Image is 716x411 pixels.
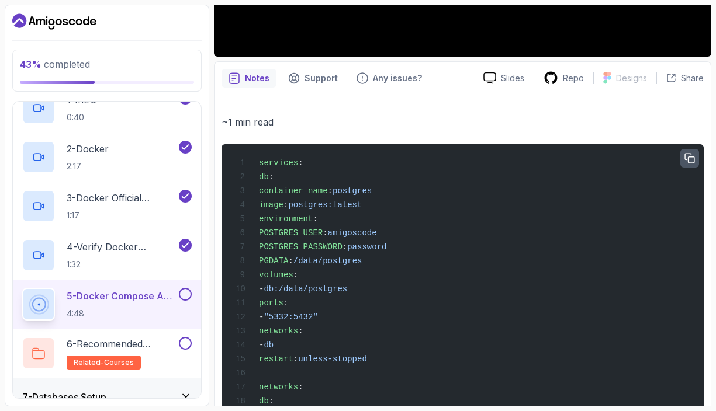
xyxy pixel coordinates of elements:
p: 2:17 [67,161,109,172]
span: password [347,242,386,252]
span: 43 % [20,58,41,70]
span: : [298,326,303,336]
span: image [259,200,283,210]
span: - [259,340,264,350]
p: ~1 min read [222,114,704,130]
span: : [283,200,288,210]
button: Share [656,72,704,84]
button: 6-Recommended Coursesrelated-courses [22,337,192,370]
span: restart [259,354,293,364]
p: Slides [501,72,524,84]
a: Slides [474,72,534,84]
span: : [323,228,327,238]
span: POSTGRES_PASSWORD [259,242,343,252]
h3: 7 - Databases Setup [22,390,106,404]
button: 2-Docker2:17 [22,141,192,173]
p: 1:32 [67,259,177,270]
span: : [343,242,347,252]
p: 2 - Docker [67,142,109,156]
span: - [259,312,264,322]
span: : [328,186,333,196]
p: Support [305,72,338,84]
span: amigoscode [328,228,377,238]
button: Feedback button [350,69,429,88]
span: : [313,214,317,224]
span: : [283,298,288,308]
span: ports [259,298,283,308]
span: completed [20,58,90,70]
span: PGDATA [259,256,288,266]
p: 1:17 [67,210,177,221]
button: 3-Docker Official Website1:17 [22,190,192,222]
span: : [269,172,274,182]
span: db [264,340,274,350]
button: 5-Docker Compose And Postgres4:48 [22,288,192,321]
span: - [259,284,264,294]
span: volumes [259,270,293,280]
p: 4 - Verify Docker Installation [67,240,177,254]
button: 4-Verify Docker Installation1:32 [22,239,192,271]
span: "5332:5432" [264,312,317,322]
p: 3 - Docker Official Website [67,191,177,205]
p: Share [681,72,704,84]
p: 6 - Recommended Courses [67,337,177,351]
span: : [293,270,298,280]
p: Repo [563,72,584,84]
p: Notes [245,72,269,84]
span: : [298,158,303,168]
button: notes button [222,69,276,88]
span: db [259,172,269,182]
span: : [298,382,303,392]
span: db:/data/postgres [264,284,347,294]
span: : [293,354,298,364]
span: postgres [333,186,372,196]
p: Designs [616,72,647,84]
p: 0:40 [67,112,96,123]
span: container_name [259,186,328,196]
p: 4:48 [67,308,177,319]
button: 1-Intro0:40 [22,92,192,124]
span: POSTGRES_USER [259,228,323,238]
span: : [269,396,274,406]
span: services [259,158,298,168]
button: Support button [281,69,345,88]
span: unless-stopped [298,354,367,364]
span: environment [259,214,313,224]
span: db [259,396,269,406]
p: Any issues? [373,72,422,84]
span: networks [259,382,298,392]
a: Repo [534,71,593,85]
span: /data/postgres [293,256,362,266]
span: related-courses [74,358,134,367]
p: 5 - Docker Compose And Postgres [67,289,177,303]
span: : [288,256,293,266]
span: postgres:latest [288,200,362,210]
a: Dashboard [12,12,96,31]
span: networks [259,326,298,336]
